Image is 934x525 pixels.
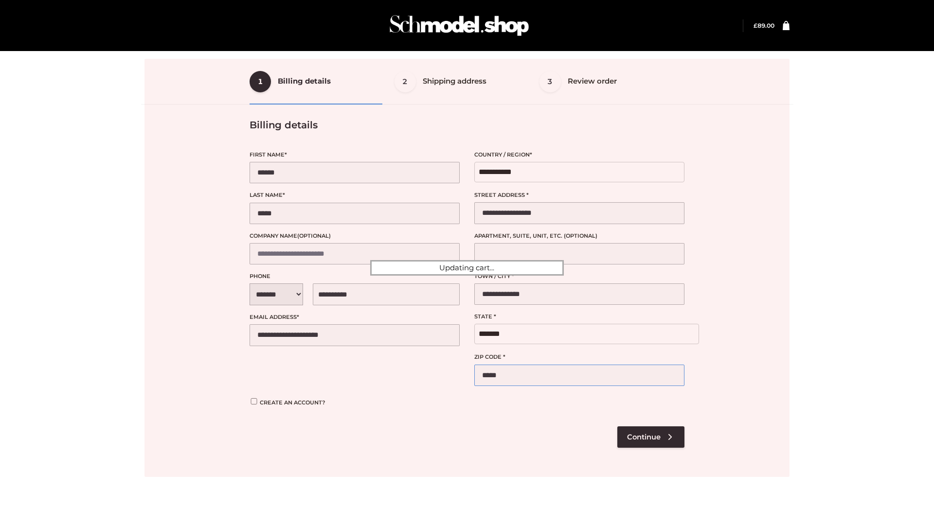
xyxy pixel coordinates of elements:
div: Updating cart... [370,260,564,276]
img: Schmodel Admin 964 [386,6,532,45]
bdi: 89.00 [754,22,774,29]
a: £89.00 [754,22,774,29]
span: £ [754,22,757,29]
